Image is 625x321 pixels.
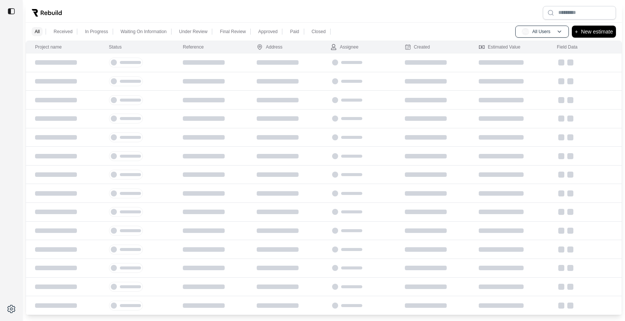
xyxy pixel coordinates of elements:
[35,29,40,35] p: All
[581,27,613,36] p: New estimate
[575,27,578,36] p: +
[515,26,569,38] button: AUAll Users
[220,29,246,35] p: Final Review
[8,8,15,15] img: toggle sidebar
[405,44,430,50] div: Created
[331,44,358,50] div: Assignee
[32,9,62,17] img: Rebuild
[312,29,326,35] p: Closed
[121,29,167,35] p: Waiting On Information
[35,44,62,50] div: Project name
[54,29,72,35] p: Received
[109,44,122,50] div: Status
[572,26,616,38] button: +New estimate
[532,29,550,35] p: All Users
[258,29,277,35] p: Approved
[85,29,108,35] p: In Progress
[257,44,282,50] div: Address
[557,44,578,50] div: Field Data
[479,44,521,50] div: Estimated Value
[290,29,299,35] p: Paid
[522,28,529,35] span: AU
[179,29,207,35] p: Under Review
[183,44,204,50] div: Reference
